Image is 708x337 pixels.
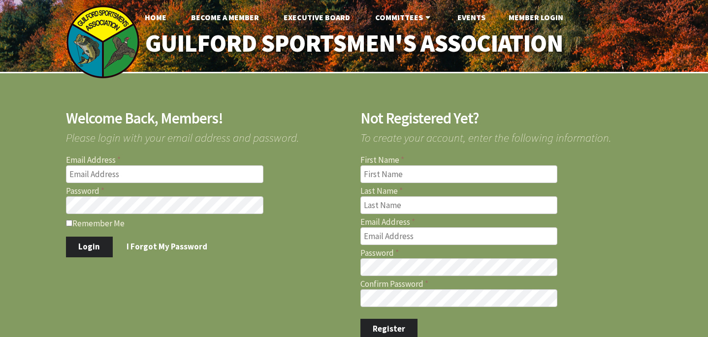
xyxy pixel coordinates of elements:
[360,227,558,245] input: Email Address
[66,156,348,164] label: Email Address
[66,165,263,183] input: Email Address
[66,111,348,126] h2: Welcome Back, Members!
[276,7,358,27] a: Executive Board
[66,187,348,195] label: Password
[360,196,558,214] input: Last Name
[125,23,584,64] a: Guilford Sportsmen's Association
[360,165,558,183] input: First Name
[360,156,643,164] label: First Name
[66,237,113,257] button: Login
[360,111,643,126] h2: Not Registered Yet?
[501,7,571,27] a: Member Login
[450,7,493,27] a: Events
[360,218,643,226] label: Email Address
[66,220,72,226] input: Remember Me
[360,187,643,195] label: Last Name
[137,7,174,27] a: Home
[66,218,348,228] label: Remember Me
[360,249,643,257] label: Password
[360,126,643,143] span: To create your account, enter the following information.
[360,280,643,288] label: Confirm Password
[66,5,140,79] img: logo_sm.png
[66,126,348,143] span: Please login with your email address and password.
[183,7,267,27] a: Become A Member
[367,7,441,27] a: Committees
[114,237,220,257] a: I Forgot My Password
